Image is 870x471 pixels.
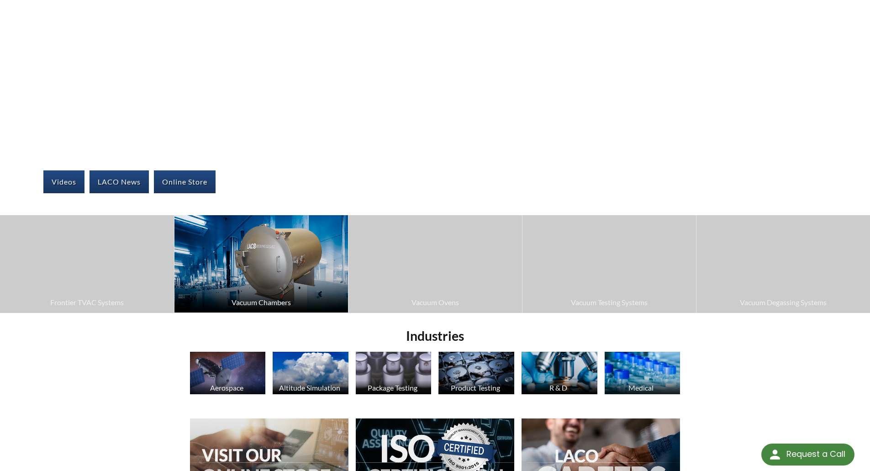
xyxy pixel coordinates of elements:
[761,444,854,466] div: Request a Call
[527,296,691,308] span: Vacuum Testing Systems
[438,352,514,394] img: Hard Drives image
[90,170,149,193] a: LACO News
[348,215,522,312] a: Vacuum Ovens
[522,352,597,394] img: Microscope image
[179,296,343,308] span: Vacuum Chambers
[174,215,348,312] a: Vacuum Chambers
[154,170,216,193] a: Online Store
[174,215,348,312] img: Vacuum Chamber image
[43,170,84,193] a: Videos
[522,215,696,312] a: Vacuum Testing Systems
[603,383,680,392] div: Medical
[786,444,845,465] div: Request a Call
[273,352,348,397] a: Altitude Simulation Altitude Simulation, Clouds
[5,296,169,308] span: Frontier TVAC Systems
[520,383,596,392] div: R & D
[696,215,870,312] a: Vacuum Degassing Systems
[356,352,432,397] a: Package Testing Perfume Bottles image
[190,352,266,397] a: Aerospace Satellite image
[438,352,514,397] a: Product Testing Hard Drives image
[354,383,431,392] div: Package Testing
[353,296,517,308] span: Vacuum Ovens
[605,352,680,397] a: Medical Medication Bottles image
[437,383,513,392] div: Product Testing
[522,352,597,397] a: R & D Microscope image
[356,352,432,394] img: Perfume Bottles image
[189,383,265,392] div: Aerospace
[768,447,782,462] img: round button
[190,352,266,394] img: Satellite image
[273,352,348,394] img: Altitude Simulation, Clouds
[186,328,684,344] h2: Industries
[701,296,865,308] span: Vacuum Degassing Systems
[605,352,680,394] img: Medication Bottles image
[271,383,348,392] div: Altitude Simulation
